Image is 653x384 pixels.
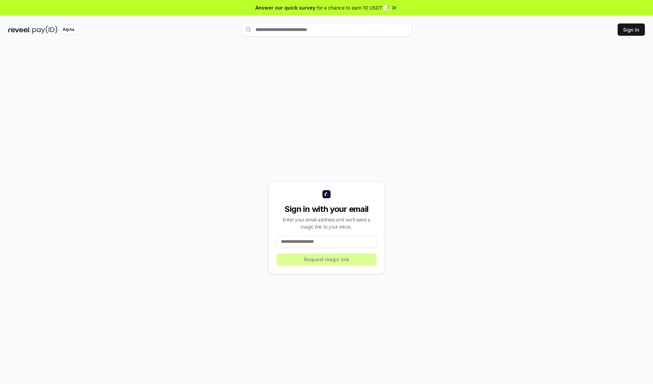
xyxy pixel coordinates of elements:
div: Alpha [59,26,78,34]
div: Sign in with your email [277,204,376,215]
button: Sign In [618,23,645,36]
img: logo_small [322,190,331,198]
span: for a chance to earn 10 USDT 📝 [317,4,389,11]
img: pay_id [32,26,57,34]
img: reveel_dark [8,26,31,34]
span: Answer our quick survey [255,4,315,11]
div: Enter your email address and we’ll send a magic link to your inbox. [277,216,376,230]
